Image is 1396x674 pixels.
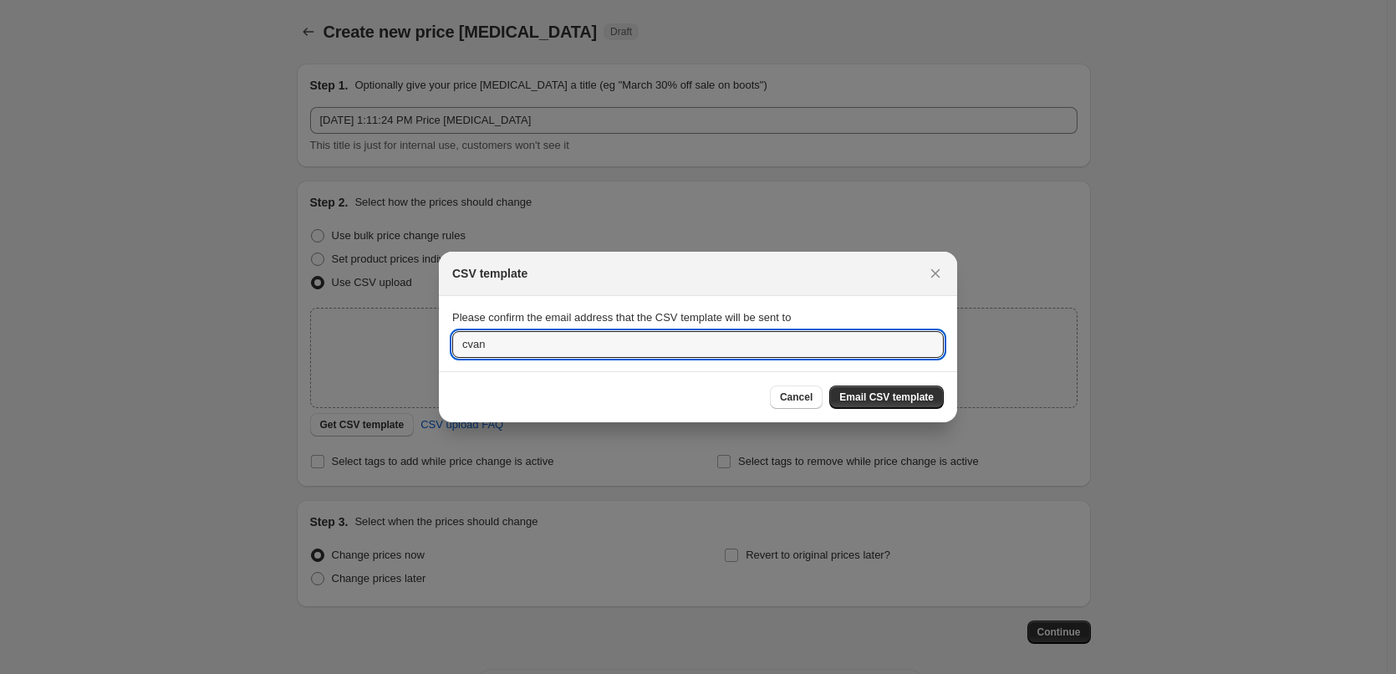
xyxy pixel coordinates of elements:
[452,265,527,282] h2: CSV template
[829,386,944,409] button: Email CSV template
[452,311,791,324] span: Please confirm the email address that the CSV template will be sent to
[780,391,813,404] span: Cancel
[770,386,823,409] button: Cancel
[839,391,934,404] span: Email CSV template
[924,262,947,285] button: Close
